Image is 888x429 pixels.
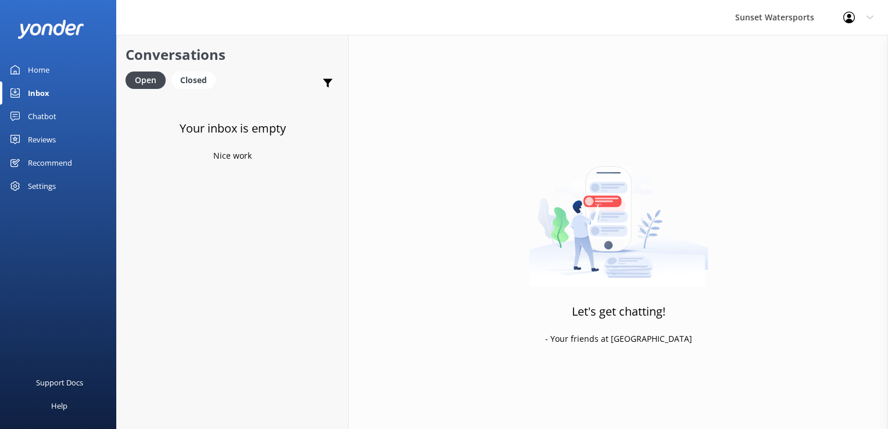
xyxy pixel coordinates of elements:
div: Settings [28,174,56,198]
h2: Conversations [126,44,339,66]
div: Recommend [28,151,72,174]
div: Inbox [28,81,49,105]
div: Reviews [28,128,56,151]
p: - Your friends at [GEOGRAPHIC_DATA] [545,333,692,345]
a: Closed [171,73,221,86]
div: Help [51,394,67,417]
div: Closed [171,71,216,89]
img: artwork of a man stealing a conversation from at giant smartphone [529,142,708,287]
div: Home [28,58,49,81]
a: Open [126,73,171,86]
div: Support Docs [36,371,83,394]
h3: Let's get chatting! [572,302,665,321]
h3: Your inbox is empty [180,119,286,138]
img: yonder-white-logo.png [17,20,84,39]
div: Open [126,71,166,89]
div: Chatbot [28,105,56,128]
p: Nice work [213,149,252,162]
